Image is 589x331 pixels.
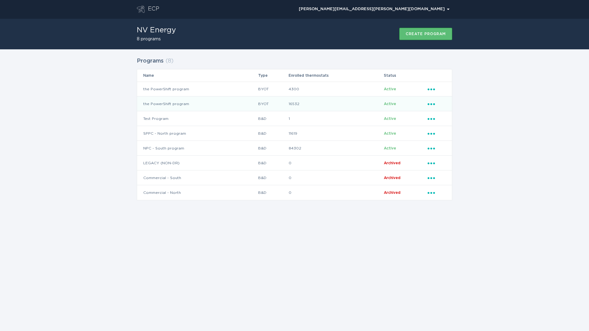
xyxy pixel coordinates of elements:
[137,156,258,170] td: LEGACY (NON-DR)
[258,111,288,126] td: B&D
[137,96,452,111] tr: 3428cbea457e408cb7b12efa83831df3
[428,100,446,107] div: Popover menu
[137,69,258,82] th: Name
[288,126,384,141] td: 11619
[137,126,258,141] td: SPPC - North program
[137,82,452,96] tr: 1fc7cf08bae64b7da2f142a386c1aedb
[406,32,446,36] div: Create program
[384,69,427,82] th: Status
[137,141,258,156] td: NPC - South program
[428,86,446,92] div: Popover menu
[384,117,396,121] span: Active
[288,170,384,185] td: 0
[137,111,258,126] td: Test Program
[288,185,384,200] td: 0
[384,146,396,150] span: Active
[288,141,384,156] td: 84302
[288,156,384,170] td: 0
[137,185,452,200] tr: 5753eebfd0614e638d7531d13116ea0c
[288,111,384,126] td: 1
[137,82,258,96] td: the PowerShift program
[137,170,452,185] tr: d4842dc55873476caf04843bf39dc303
[428,160,446,166] div: Popover menu
[137,27,176,34] h1: NV Energy
[299,7,449,11] div: [PERSON_NAME][EMAIL_ADDRESS][PERSON_NAME][DOMAIN_NAME]
[165,58,173,64] span: ( 8 )
[137,6,145,13] button: Go to dashboard
[384,132,396,135] span: Active
[288,82,384,96] td: 4300
[288,69,384,82] th: Enrolled thermostats
[137,141,452,156] tr: 3caaf8c9363d40c086ae71ab552dadaa
[399,28,452,40] button: Create program
[428,115,446,122] div: Popover menu
[384,176,400,180] span: Archived
[258,69,288,82] th: Type
[384,161,400,165] span: Archived
[137,69,452,82] tr: Table Headers
[137,126,452,141] tr: a03e689f29a4448196f87c51a80861dc
[137,170,258,185] td: Commercial - South
[428,174,446,181] div: Popover menu
[137,185,258,200] td: Commercial - North
[296,5,452,14] div: Popover menu
[288,96,384,111] td: 16532
[137,111,452,126] tr: 1d15b189bb4841f7a0043e8dad5f5fb7
[428,145,446,152] div: Popover menu
[137,96,258,111] td: the PowerShift program
[137,37,176,41] h2: 8 programs
[148,6,159,13] div: ECP
[258,96,288,111] td: BYOT
[384,191,400,194] span: Archived
[258,170,288,185] td: B&D
[258,185,288,200] td: B&D
[428,189,446,196] div: Popover menu
[428,130,446,137] div: Popover menu
[296,5,452,14] button: Open user account details
[258,126,288,141] td: B&D
[137,55,164,67] h2: Programs
[258,82,288,96] td: BYOT
[137,156,452,170] tr: 6ad4089a9ee14ed3b18f57c3ec8b7a15
[258,141,288,156] td: B&D
[258,156,288,170] td: B&D
[384,87,396,91] span: Active
[384,102,396,106] span: Active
